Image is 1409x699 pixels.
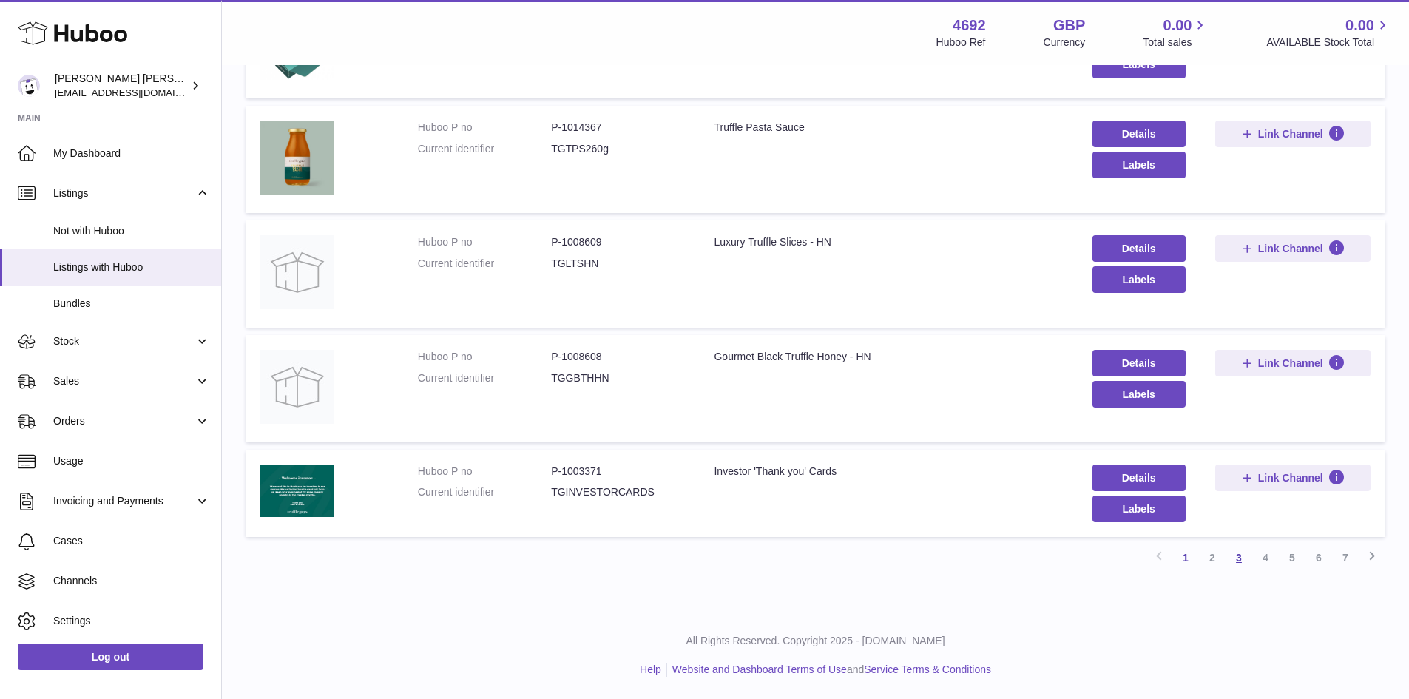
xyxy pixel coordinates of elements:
div: Huboo Ref [936,36,986,50]
a: Details [1092,465,1186,491]
strong: 4692 [953,16,986,36]
dd: P-1008609 [551,235,684,249]
span: Orders [53,414,195,428]
img: Luxury Truffle Slices - HN [260,235,334,309]
dd: TGLTSHN [551,257,684,271]
span: Stock [53,334,195,348]
span: Settings [53,614,210,628]
p: All Rights Reserved. Copyright 2025 - [DOMAIN_NAME] [234,634,1397,648]
dt: Huboo P no [418,235,551,249]
div: Investor 'Thank you' Cards [714,465,1062,479]
a: 3 [1226,544,1252,571]
a: 5 [1279,544,1305,571]
dt: Huboo P no [418,465,551,479]
dd: P-1014367 [551,121,684,135]
dt: Current identifier [418,485,551,499]
a: Log out [18,644,203,670]
span: Sales [53,374,195,388]
div: [PERSON_NAME] [PERSON_NAME] [55,72,188,100]
button: Link Channel [1215,235,1371,262]
span: Total sales [1143,36,1209,50]
img: Truffle Pasta Sauce [260,121,334,195]
a: 7 [1332,544,1359,571]
strong: GBP [1053,16,1085,36]
span: AVAILABLE Stock Total [1266,36,1391,50]
dt: Current identifier [418,257,551,271]
span: Usage [53,454,210,468]
span: Channels [53,574,210,588]
span: Bundles [53,297,210,311]
a: Service Terms & Conditions [864,663,991,675]
button: Link Channel [1215,350,1371,376]
span: Not with Huboo [53,224,210,238]
span: [EMAIL_ADDRESS][DOMAIN_NAME] [55,87,217,98]
a: Details [1092,121,1186,147]
button: Labels [1092,152,1186,178]
div: Truffle Pasta Sauce [714,121,1062,135]
button: Labels [1092,266,1186,293]
button: Labels [1092,381,1186,408]
dt: Current identifier [418,371,551,385]
a: Details [1092,350,1186,376]
span: Listings with Huboo [53,260,210,274]
span: Cases [53,534,210,548]
a: 1 [1172,544,1199,571]
img: Gourmet Black Truffle Honey - HN [260,350,334,424]
a: Website and Dashboard Terms of Use [672,663,847,675]
img: Investor 'Thank you' Cards [260,465,334,517]
dd: TGINVESTORCARDS [551,485,684,499]
button: Link Channel [1215,121,1371,147]
span: Link Channel [1258,471,1323,484]
span: My Dashboard [53,146,210,161]
span: Link Channel [1258,242,1323,255]
img: internalAdmin-4692@internal.huboo.com [18,75,40,97]
button: Labels [1092,496,1186,522]
span: 0.00 [1345,16,1374,36]
div: Gourmet Black Truffle Honey - HN [714,350,1062,364]
a: Details [1092,235,1186,262]
span: Listings [53,186,195,200]
dd: TGTPS260g [551,142,684,156]
div: Luxury Truffle Slices - HN [714,235,1062,249]
span: Link Channel [1258,357,1323,370]
span: Link Channel [1258,127,1323,141]
a: 6 [1305,544,1332,571]
dt: Huboo P no [418,121,551,135]
dt: Current identifier [418,142,551,156]
span: Invoicing and Payments [53,494,195,508]
span: 0.00 [1163,16,1192,36]
a: 4 [1252,544,1279,571]
button: Link Channel [1215,465,1371,491]
dd: TGGBTHHN [551,371,684,385]
a: 0.00 AVAILABLE Stock Total [1266,16,1391,50]
dd: P-1008608 [551,350,684,364]
a: 0.00 Total sales [1143,16,1209,50]
a: Help [640,663,661,675]
a: 2 [1199,544,1226,571]
li: and [667,663,991,677]
dd: P-1003371 [551,465,684,479]
div: Currency [1044,36,1086,50]
dt: Huboo P no [418,350,551,364]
